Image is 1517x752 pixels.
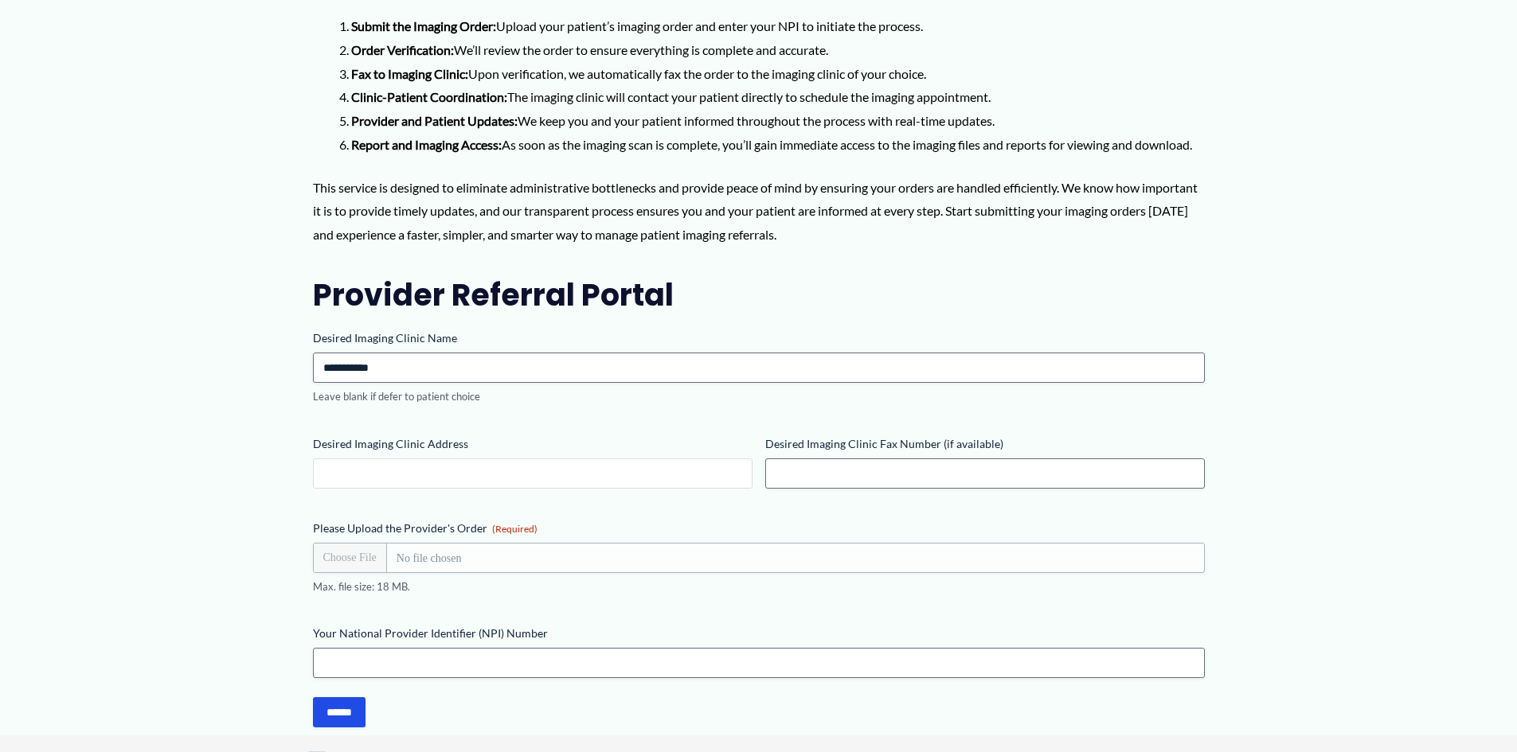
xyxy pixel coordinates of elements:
strong: Submit the Imaging Order: [351,18,496,33]
p: This service is designed to eliminate administrative bottlenecks and provide peace of mind by ens... [313,176,1205,247]
strong: Clinic-Patient Coordination: [351,89,507,104]
label: Please Upload the Provider's Order [313,520,1205,536]
li: Upon verification, we automatically fax the order to the imaging clinic of your choice. [351,62,1205,86]
strong: Fax to Imaging Clinic: [351,66,468,81]
li: We keep you and your patient informed throughout the process with real-time updates. [351,109,1205,133]
span: (Required) [492,523,538,535]
strong: Report and Imaging Access: [351,137,502,152]
li: The imaging clinic will contact your patient directly to schedule the imaging appointment. [351,85,1205,109]
span: Max. file size: 18 MB. [313,579,1205,594]
label: Desired Imaging Clinic Fax Number (if available) [765,436,1205,452]
h2: Provider Referral Portal [313,275,1205,314]
label: Your National Provider Identifier (NPI) Number [313,625,1205,641]
li: As soon as the imaging scan is complete, you’ll gain immediate access to the imaging files and re... [351,133,1205,157]
li: Upload your patient’s imaging order and enter your NPI to initiate the process. [351,14,1205,38]
label: Desired Imaging Clinic Address [313,436,753,452]
div: Leave blank if defer to patient choice [313,389,1205,404]
label: Desired Imaging Clinic Name [313,330,1205,346]
li: We’ll review the order to ensure everything is complete and accurate. [351,38,1205,62]
strong: Order Verification: [351,42,454,57]
strong: Provider and Patient Updates: [351,113,518,128]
